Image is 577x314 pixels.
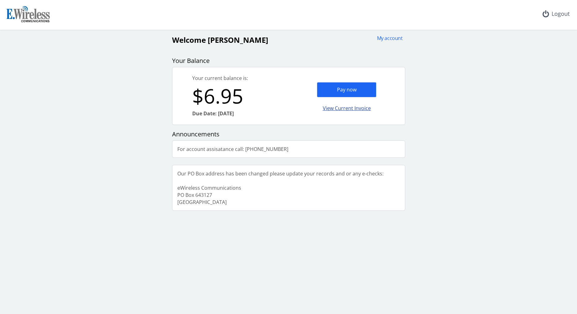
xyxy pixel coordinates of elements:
[172,141,293,158] div: For account assisatance call: [PHONE_NUMBER]
[172,35,206,45] span: Welcome
[192,82,289,110] div: $6.95
[317,101,376,116] div: View Current Invoice
[192,75,289,82] div: Your current balance is:
[373,35,403,42] div: My account
[172,56,210,65] span: Your Balance
[317,82,376,97] div: Pay now
[172,130,220,138] span: Announcements
[192,110,289,117] div: Due Date: [DATE]
[208,35,268,45] span: [PERSON_NAME]
[172,165,388,210] div: Our PO Box address has been changed please update your records and or any e-checks: eWireless Com...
